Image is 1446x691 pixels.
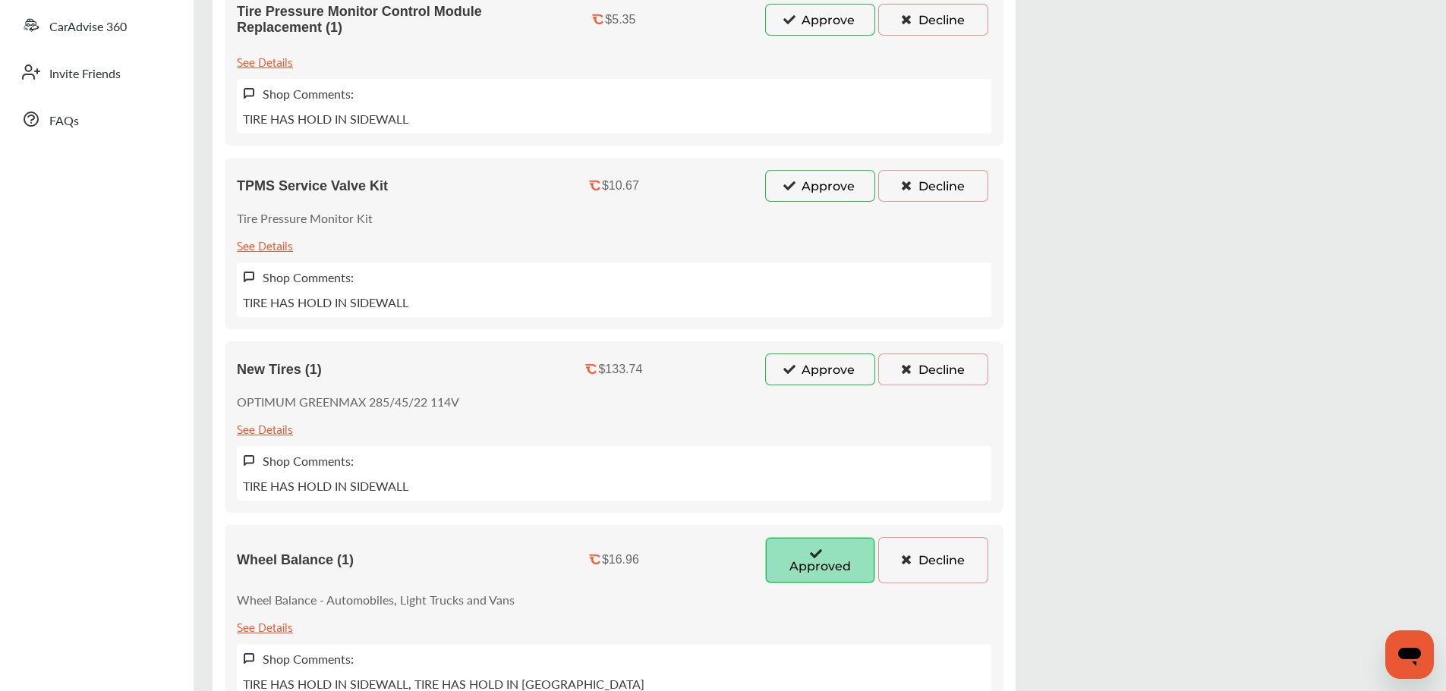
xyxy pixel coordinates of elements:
[878,537,988,583] button: Decline
[243,477,408,495] p: TIRE HAS HOLD IN SIDEWALL
[1385,630,1434,679] iframe: Button to launch messaging window
[243,271,255,284] img: svg+xml;base64,PHN2ZyB3aWR0aD0iMTYiIGhlaWdodD0iMTciIHZpZXdCb3g9IjAgMCAxNiAxNyIgZmlsbD0ibm9uZSIgeG...
[602,179,639,193] div: $10.67
[243,454,255,467] img: svg+xml;base64,PHN2ZyB3aWR0aD0iMTYiIGhlaWdodD0iMTciIHZpZXdCb3g9IjAgMCAxNiAxNyIgZmlsbD0ibm9uZSIgeG...
[878,170,988,202] button: Decline
[49,17,127,37] span: CarAdvise 360
[243,652,255,665] img: svg+xml;base64,PHN2ZyB3aWR0aD0iMTYiIGhlaWdodD0iMTciIHZpZXdCb3g9IjAgMCAxNiAxNyIgZmlsbD0ibm9uZSIgeG...
[602,553,639,567] div: $16.96
[243,110,408,127] p: TIRE HAS HOLD IN SIDEWALL
[765,170,875,202] button: Approve
[237,178,388,194] span: TPMS Service Valve Kit
[237,209,373,227] p: Tire Pressure Monitor Kit
[878,4,988,36] button: Decline
[237,234,293,255] div: See Details
[14,99,178,139] a: FAQs
[237,552,354,568] span: Wheel Balance (1)
[605,13,635,27] div: $5.35
[263,85,354,102] label: Shop Comments:
[263,650,354,667] label: Shop Comments:
[49,112,79,131] span: FAQs
[263,452,354,470] label: Shop Comments:
[237,616,293,636] div: See Details
[237,591,515,608] p: Wheel Balance - Automobiles, Light Trucks and Vans
[243,87,255,100] img: svg+xml;base64,PHN2ZyB3aWR0aD0iMTYiIGhlaWdodD0iMTciIHZpZXdCb3g9IjAgMCAxNiAxNyIgZmlsbD0ibm9uZSIgeG...
[765,537,875,583] button: Approved
[237,418,293,438] div: See Details
[765,353,875,385] button: Approve
[237,362,322,378] span: New Tires (1)
[237,51,293,71] div: See Details
[878,353,988,385] button: Decline
[237,393,459,410] p: OPTIMUM GREENMAX 285/45/22 114V
[14,52,178,92] a: Invite Friends
[49,64,121,84] span: Invite Friends
[765,4,875,36] button: Approve
[14,5,178,45] a: CarAdvise 360
[598,363,642,376] div: $133.74
[243,294,408,311] p: TIRE HAS HOLD IN SIDEWALL
[263,269,354,286] label: Shop Comments:
[237,4,533,36] span: Tire Pressure Monitor Control Module Replacement (1)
